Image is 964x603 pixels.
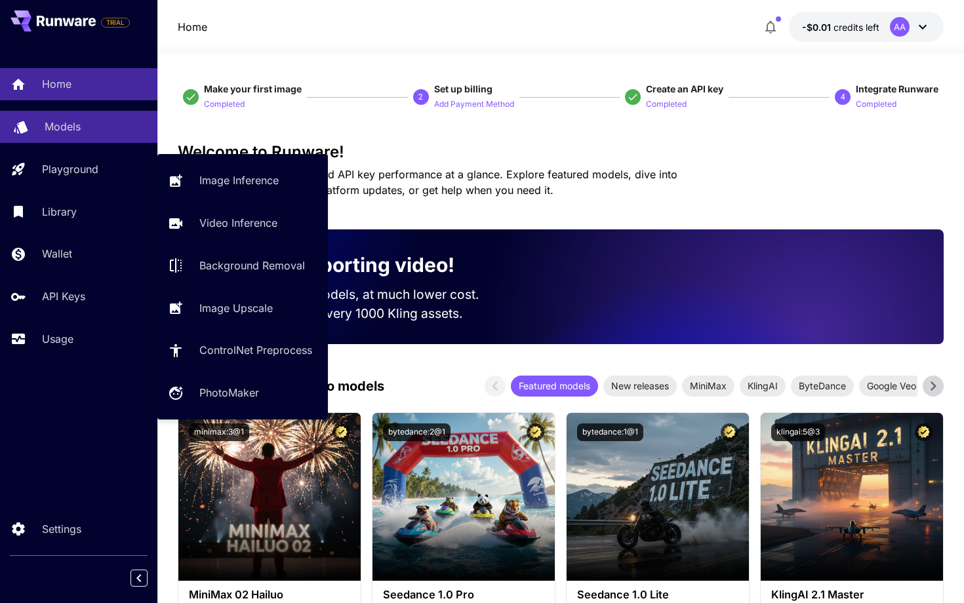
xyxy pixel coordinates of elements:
img: alt [178,413,361,581]
span: Featured models [511,379,598,393]
h3: Seedance 1.0 Lite [577,589,738,601]
span: Google Veo [859,379,924,393]
p: Home [178,19,207,35]
img: alt [567,413,749,581]
p: 2 [418,91,423,103]
p: Usage [42,331,73,347]
p: 4 [841,91,845,103]
div: Collapse sidebar [140,566,157,590]
img: alt [761,413,943,581]
span: KlingAI [740,379,786,393]
p: API Keys [42,288,85,304]
a: Image Inference [157,165,328,197]
button: Certified Model – Vetted for best performance and includes a commercial license. [721,423,738,441]
span: ByteDance [791,379,854,393]
span: TRIAL [102,18,129,28]
p: Image Upscale [199,300,273,316]
span: Make your first image [204,83,302,94]
div: -$0.0056 [802,20,879,34]
p: Completed [856,98,896,111]
button: Certified Model – Vetted for best performance and includes a commercial license. [915,423,933,441]
p: Image Inference [199,172,279,188]
p: Save up to $500 for every 1000 Kling assets. [199,304,504,323]
p: Models [45,119,81,134]
button: Collapse sidebar [131,570,148,587]
h3: KlingAI 2.1 Master [771,589,933,601]
button: minimax:3@1 [189,423,249,441]
h3: Seedance 1.0 Pro [383,589,544,601]
span: Set up billing [434,83,492,94]
button: Certified Model – Vetted for best performance and includes a commercial license. [527,423,544,441]
a: ControlNet Preprocess [157,334,328,366]
button: Certified Model – Vetted for best performance and includes a commercial license. [332,423,350,441]
div: AA [890,17,910,37]
p: Playground [42,161,98,177]
p: Now supporting video! [235,250,454,280]
p: Run the best video models, at much lower cost. [199,285,504,304]
a: Background Removal [157,250,328,282]
p: PhotoMaker [199,385,259,400]
p: Settings [42,521,81,537]
p: Add Payment Method [434,98,514,111]
p: Video Inference [199,215,277,231]
a: PhotoMaker [157,377,328,409]
button: -$0.0056 [789,12,944,42]
p: Completed [646,98,687,111]
span: Integrate Runware [856,83,938,94]
p: Library [42,204,77,220]
p: Home [42,76,71,92]
img: alt [372,413,555,581]
button: klingai:5@3 [771,423,825,441]
span: credits left [833,22,879,33]
p: ControlNet Preprocess [199,342,312,358]
nav: breadcrumb [178,19,207,35]
p: Wallet [42,246,72,262]
a: Image Upscale [157,292,328,324]
button: bytedance:2@1 [383,423,451,441]
h3: Welcome to Runware! [178,143,944,161]
span: MiniMax [682,379,734,393]
span: Check out your usage stats and API key performance at a glance. Explore featured models, dive int... [178,168,677,197]
a: Video Inference [157,207,328,239]
span: Create an API key [646,83,723,94]
h3: MiniMax 02 Hailuo [189,589,350,601]
button: bytedance:1@1 [577,423,643,441]
p: Background Removal [199,258,305,273]
span: New releases [603,379,677,393]
span: -$0.01 [802,22,833,33]
span: Add your payment card to enable full platform functionality. [101,14,130,30]
p: Completed [204,98,245,111]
